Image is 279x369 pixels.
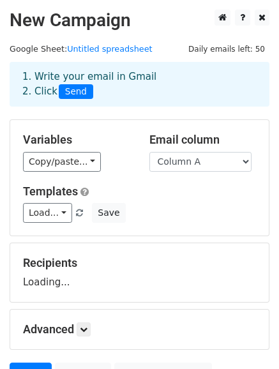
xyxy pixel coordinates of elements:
h5: Recipients [23,256,256,270]
small: Google Sheet: [10,44,153,54]
div: 1. Write your email in Gmail 2. Click [13,70,266,99]
a: Load... [23,203,72,223]
h5: Advanced [23,322,256,336]
a: Templates [23,184,78,198]
h2: New Campaign [10,10,269,31]
span: Send [59,84,93,100]
div: Loading... [23,256,256,289]
button: Save [92,203,125,223]
a: Copy/paste... [23,152,101,172]
a: Untitled spreadsheet [67,44,152,54]
a: Daily emails left: 50 [184,44,269,54]
h5: Variables [23,133,130,147]
span: Daily emails left: 50 [184,42,269,56]
h5: Email column [149,133,257,147]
